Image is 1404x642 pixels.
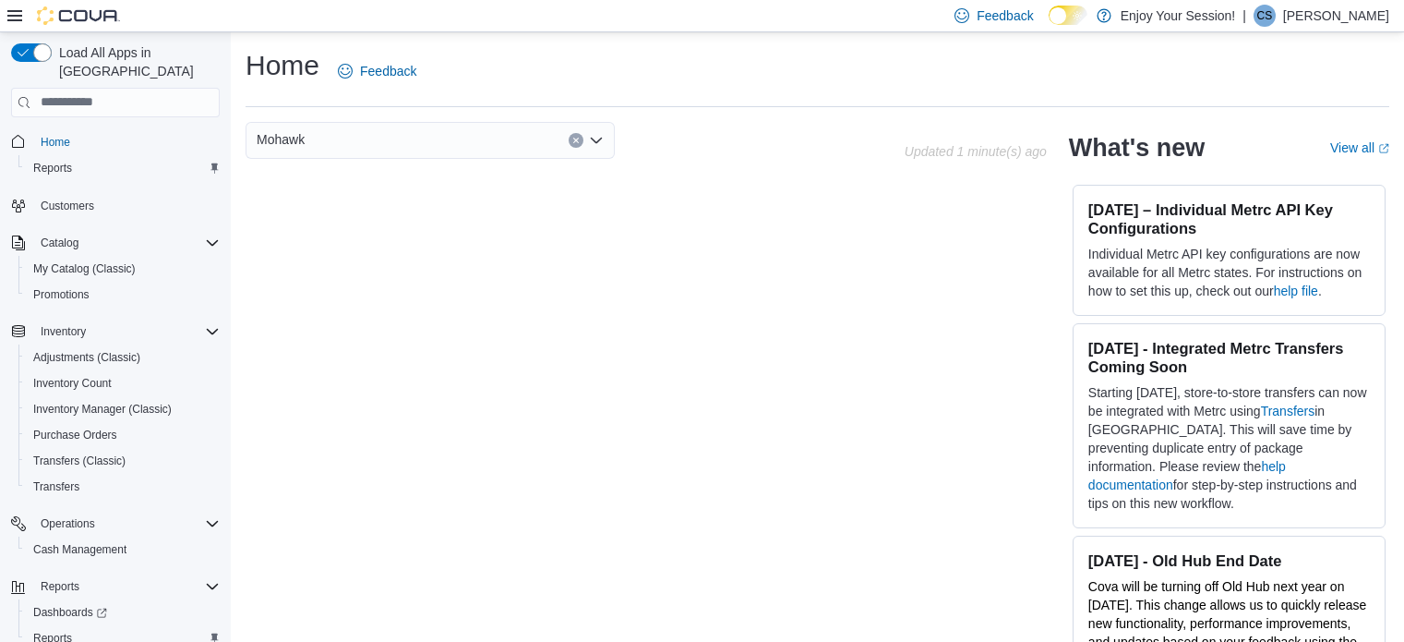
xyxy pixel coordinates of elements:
[33,321,220,343] span: Inventory
[26,284,97,306] a: Promotions
[18,370,227,396] button: Inventory Count
[1254,5,1276,27] div: Ciara Smith
[26,157,79,179] a: Reports
[26,539,220,561] span: Cash Management
[18,396,227,422] button: Inventory Manager (Classic)
[33,376,112,391] span: Inventory Count
[246,47,319,84] h1: Home
[33,575,87,598] button: Reports
[33,575,220,598] span: Reports
[26,539,134,561] a: Cash Management
[1330,140,1389,155] a: View allExternal link
[18,282,227,308] button: Promotions
[33,131,78,153] a: Home
[33,321,93,343] button: Inventory
[33,261,136,276] span: My Catalog (Classic)
[18,422,227,448] button: Purchase Orders
[1088,459,1286,492] a: help documentation
[33,161,72,176] span: Reports
[1088,245,1370,300] p: Individual Metrc API key configurations are now available for all Metrc states. For instructions ...
[26,372,119,394] a: Inventory Count
[41,579,79,594] span: Reports
[41,199,94,213] span: Customers
[26,601,220,624] span: Dashboards
[589,133,604,148] button: Open list of options
[4,230,227,256] button: Catalog
[33,428,117,442] span: Purchase Orders
[18,448,227,474] button: Transfers (Classic)
[26,157,220,179] span: Reports
[4,574,227,600] button: Reports
[33,130,220,153] span: Home
[41,516,95,531] span: Operations
[1283,5,1389,27] p: [PERSON_NAME]
[26,258,220,280] span: My Catalog (Classic)
[330,53,424,90] a: Feedback
[26,372,220,394] span: Inventory Count
[1088,339,1370,376] h3: [DATE] - Integrated Metrc Transfers Coming Soon
[1242,5,1246,27] p: |
[26,476,220,498] span: Transfers
[26,258,143,280] a: My Catalog (Classic)
[1088,200,1370,237] h3: [DATE] – Individual Metrc API Key Configurations
[18,155,227,181] button: Reports
[4,511,227,537] button: Operations
[1261,404,1315,418] a: Transfers
[26,284,220,306] span: Promotions
[569,133,583,148] button: Clear input
[4,128,227,155] button: Home
[33,195,102,217] a: Customers
[41,236,78,250] span: Catalog
[4,319,227,345] button: Inventory
[26,424,125,446] a: Purchase Orders
[26,346,220,369] span: Adjustments (Classic)
[1049,25,1050,26] span: Dark Mode
[33,194,220,217] span: Customers
[1121,5,1236,27] p: Enjoy Your Session!
[977,6,1033,25] span: Feedback
[1257,5,1273,27] span: CS
[26,601,114,624] a: Dashboards
[1088,551,1370,570] h3: [DATE] - Old Hub End Date
[257,128,305,151] span: Mohawk
[26,450,133,472] a: Transfers (Classic)
[26,346,148,369] a: Adjustments (Classic)
[33,542,126,557] span: Cash Management
[33,402,172,417] span: Inventory Manager (Classic)
[33,350,140,365] span: Adjustments (Classic)
[26,398,179,420] a: Inventory Manager (Classic)
[33,232,86,254] button: Catalog
[33,479,79,494] span: Transfers
[360,62,416,80] span: Feedback
[18,345,227,370] button: Adjustments (Classic)
[1274,284,1318,298] a: help file
[41,324,86,339] span: Inventory
[1088,383,1370,513] p: Starting [DATE], store-to-store transfers can now be integrated with Metrc using in [GEOGRAPHIC_D...
[26,476,87,498] a: Transfers
[18,474,227,500] button: Transfers
[1069,133,1205,163] h2: What's new
[33,513,220,535] span: Operations
[52,43,220,80] span: Load All Apps in [GEOGRAPHIC_DATA]
[33,287,90,302] span: Promotions
[26,450,220,472] span: Transfers (Classic)
[33,513,102,535] button: Operations
[41,135,70,150] span: Home
[4,192,227,219] button: Customers
[26,424,220,446] span: Purchase Orders
[18,256,227,282] button: My Catalog (Classic)
[33,605,107,620] span: Dashboards
[905,144,1047,159] p: Updated 1 minute(s) ago
[33,232,220,254] span: Catalog
[1049,6,1087,25] input: Dark Mode
[33,454,126,468] span: Transfers (Classic)
[18,537,227,563] button: Cash Management
[26,398,220,420] span: Inventory Manager (Classic)
[1378,143,1389,154] svg: External link
[37,6,120,25] img: Cova
[18,600,227,625] a: Dashboards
